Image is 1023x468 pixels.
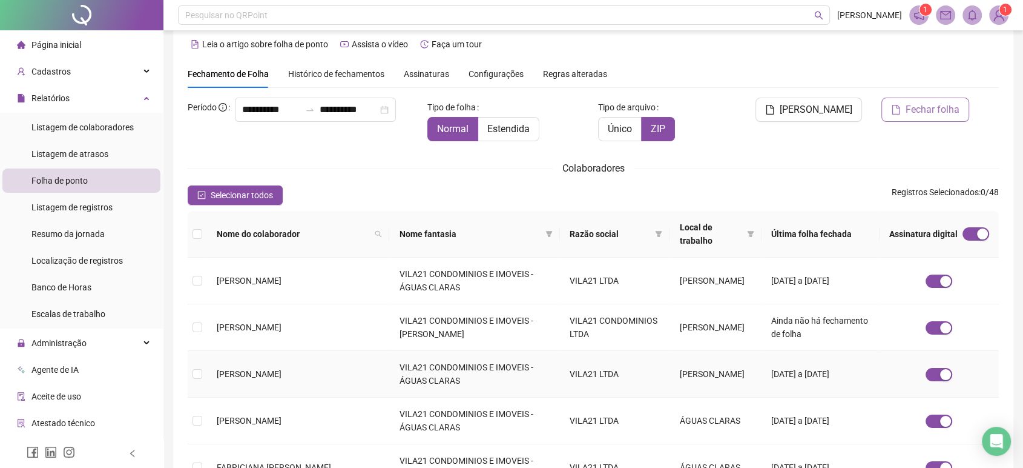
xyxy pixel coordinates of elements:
span: Ainda não há fechamento de folha [771,316,868,339]
span: history [420,40,429,48]
td: [PERSON_NAME] [669,304,761,351]
span: Listagem de colaboradores [31,122,134,132]
sup: 1 [919,4,932,16]
span: 1 [923,5,927,14]
span: bell [967,10,978,21]
td: [PERSON_NAME] [669,258,761,304]
span: notification [913,10,924,21]
span: Assista o vídeo [352,39,408,49]
span: file-text [191,40,199,48]
span: Localização de registros [31,256,123,266]
span: filter [747,230,754,238]
span: youtube [340,40,349,48]
td: [PERSON_NAME] [669,351,761,398]
td: VILA21 CONDOMINIOS E IMOVEIS - ÁGUAS CLARAS [389,398,560,444]
span: facebook [27,446,39,458]
span: Administração [31,338,87,348]
span: [PERSON_NAME] [837,8,902,22]
td: VILA21 CONDOMINIOS E IMOVEIS - [PERSON_NAME] [389,304,560,351]
span: to [305,105,315,115]
span: [PERSON_NAME] [217,369,281,379]
span: info-circle [219,103,227,112]
span: Nome fantasia [399,227,541,241]
span: Fechar folha [906,102,959,117]
span: Agente de IA [31,365,79,375]
span: Resumo da jornada [31,229,105,239]
span: Banco de Horas [31,282,91,292]
td: VILA21 LTDA [560,351,669,398]
span: search [372,225,384,243]
span: Colaboradores [562,162,625,174]
span: Tipo de arquivo [598,101,656,114]
span: Regras alteradas [543,70,607,78]
span: Listagem de atrasos [31,149,108,159]
span: file [17,94,25,102]
span: Página inicial [31,40,81,50]
span: filter [543,225,555,243]
div: Open Intercom Messenger [982,427,1011,456]
span: [PERSON_NAME] [217,276,281,286]
span: Folha de ponto [31,176,88,186]
span: [PERSON_NAME] [217,323,281,332]
td: VILA21 LTDA [560,258,669,304]
span: check-square [197,191,206,199]
span: lock [17,339,25,347]
span: Tipo de folha [427,101,476,114]
button: [PERSON_NAME] [755,98,862,122]
span: solution [17,419,25,427]
td: VILA21 CONDOMINIOS E IMOVEIS - ÁGUAS CLARAS [389,351,560,398]
span: Local de trabalho [679,221,742,247]
td: [DATE] a [DATE] [761,258,880,304]
span: Relatórios [31,93,70,103]
sup: Atualize o seu contato no menu Meus Dados [999,4,1011,16]
span: file [765,105,775,115]
span: audit [17,392,25,401]
td: ÁGUAS CLARAS [669,398,761,444]
td: [DATE] a [DATE] [761,398,880,444]
span: Nome do colaborador [217,227,370,241]
button: Fechar folha [881,98,969,122]
button: Selecionar todos [188,186,283,205]
span: Período [188,102,217,112]
span: search [375,230,382,238]
span: file [891,105,901,115]
span: Razão social [570,227,650,241]
td: VILA21 CONDOMINIOS LTDA [560,304,669,351]
span: Registros Selecionados [892,187,979,197]
span: Assinaturas [404,70,449,78]
span: 1 [1003,5,1007,14]
span: Cadastros [31,67,71,76]
span: Estendida [487,123,530,135]
span: Listagem de registros [31,202,113,212]
span: Normal [437,123,469,135]
span: home [17,41,25,49]
span: Leia o artigo sobre folha de ponto [202,39,328,49]
td: VILA21 LTDA [560,398,669,444]
span: swap-right [305,105,315,115]
span: Faça um tour [432,39,482,49]
span: filter [745,218,757,250]
span: Configurações [469,70,524,78]
span: [PERSON_NAME] [780,102,852,117]
span: Aceite de uso [31,392,81,401]
span: linkedin [45,446,57,458]
span: user-add [17,67,25,76]
span: filter [545,230,553,238]
img: 87615 [990,6,1008,24]
span: mail [940,10,951,21]
span: Atestado técnico [31,418,95,428]
span: : 0 / 48 [892,186,999,205]
span: Fechamento de Folha [188,69,269,79]
span: filter [653,225,665,243]
span: Escalas de trabalho [31,309,105,319]
span: left [128,449,137,458]
span: ZIP [651,123,665,135]
span: [PERSON_NAME] [217,416,281,426]
span: Assinatura digital [889,227,958,241]
span: instagram [63,446,75,458]
td: VILA21 CONDOMINIOS E IMOVEIS - ÁGUAS CLARAS [389,258,560,304]
td: [DATE] a [DATE] [761,351,880,398]
th: Última folha fechada [761,211,880,258]
span: search [814,11,823,20]
span: filter [655,230,662,238]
